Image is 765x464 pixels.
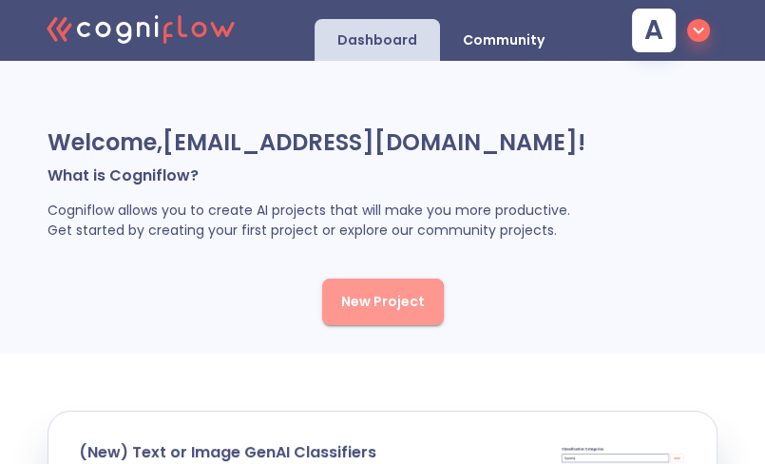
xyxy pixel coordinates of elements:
p: Welcome, [EMAIL_ADDRESS][DOMAIN_NAME] ! [48,127,713,158]
p: Cogniflow allows you to create AI projects that will make you more productive. Get started by cre... [48,201,713,241]
button: New Project [322,279,444,325]
span: a [644,17,663,44]
p: Community [463,31,545,49]
span: New Project [341,290,425,314]
p: Dashboard [337,31,417,49]
p: (New) Text or Image GenAI Classifiers [79,442,376,462]
button: a [624,3,717,58]
p: What is Cogniflow? [48,165,713,185]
